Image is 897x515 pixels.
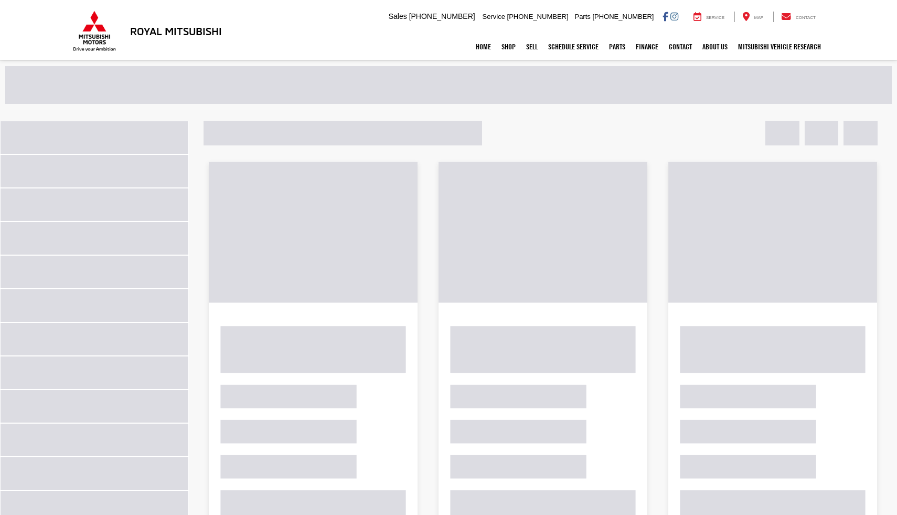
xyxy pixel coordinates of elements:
span: [PHONE_NUMBER] [592,13,654,20]
a: Mitsubishi Vehicle Research [733,34,826,60]
a: Sell [521,34,543,60]
a: Instagram: Click to visit our Instagram page [670,12,678,20]
img: Mitsubishi [71,10,118,51]
span: Map [754,15,763,20]
span: Service [706,15,724,20]
a: Finance [631,34,664,60]
a: Home [471,34,496,60]
a: Service [686,12,732,22]
h3: Royal Mitsubishi [130,25,222,37]
a: Parts: Opens in a new tab [604,34,631,60]
a: About Us [697,34,733,60]
span: Service [483,13,505,20]
span: Parts [574,13,590,20]
span: Sales [389,12,407,20]
a: Facebook: Click to visit our Facebook page [663,12,668,20]
a: Contact [664,34,697,60]
a: Contact [773,12,824,22]
span: [PHONE_NUMBER] [507,13,569,20]
a: Map [734,12,771,22]
span: Contact [796,15,816,20]
a: Shop [496,34,521,60]
a: Schedule Service: Opens in a new tab [543,34,604,60]
span: [PHONE_NUMBER] [409,12,475,20]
